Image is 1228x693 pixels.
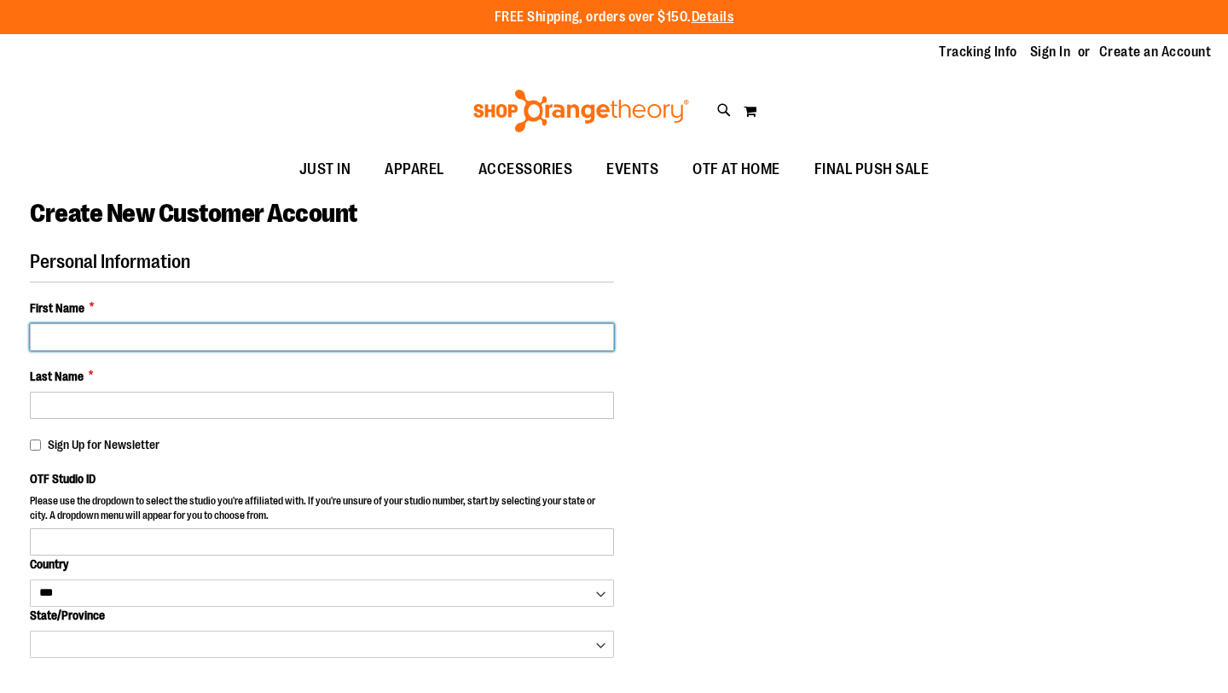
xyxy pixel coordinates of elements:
span: ACCESSORIES [478,150,573,189]
span: Country [30,557,68,571]
img: Shop Orangetheory [471,90,692,132]
span: First Name [30,300,84,317]
a: Create an Account [1099,43,1212,61]
span: OTF AT HOME [692,150,780,189]
span: Last Name [30,368,84,385]
span: Sign Up for Newsletter [48,438,159,451]
span: State/Province [30,609,105,622]
span: APPAREL [385,150,444,189]
span: OTF Studio ID [30,472,96,486]
span: FINAL PUSH SALE [814,150,930,189]
a: OTF AT HOME [675,150,797,189]
a: Tracking Info [939,43,1017,61]
a: Sign In [1030,43,1071,61]
a: APPAREL [368,150,461,189]
span: JUST IN [299,150,351,189]
span: EVENTS [606,150,658,189]
a: FINAL PUSH SALE [797,150,947,189]
a: Details [692,9,734,25]
p: FREE Shipping, orders over $150. [495,8,734,27]
p: Please use the dropdown to select the studio you're affiliated with. If you're unsure of your stu... [30,494,614,527]
span: Create New Customer Account [30,199,357,228]
a: EVENTS [589,150,675,189]
a: JUST IN [282,150,368,189]
a: ACCESSORIES [461,150,590,189]
span: Personal Information [30,251,190,272]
